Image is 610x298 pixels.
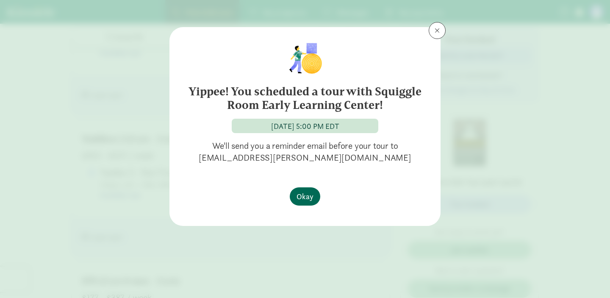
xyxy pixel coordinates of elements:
img: illustration-child1.png [284,41,326,75]
div: [DATE] 5:00 PM EDT [271,120,339,132]
p: We'll send you a reminder email before your tour to [EMAIL_ADDRESS][PERSON_NAME][DOMAIN_NAME] [183,140,427,164]
h6: Yippee! You scheduled a tour with Squiggle Room Early Learning Center! [186,85,424,112]
button: Okay [290,187,320,206]
span: Okay [297,191,313,202]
